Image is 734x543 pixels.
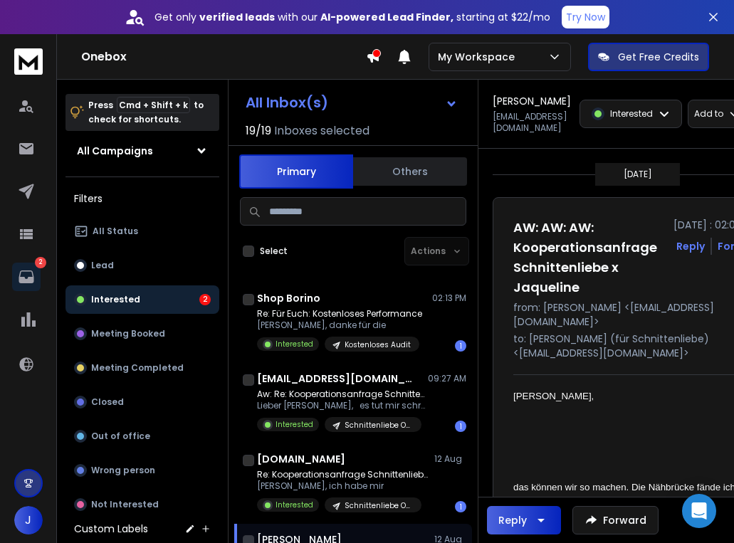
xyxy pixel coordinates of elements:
p: Re: Für Euch: Kostenloses Performance [257,308,422,320]
button: Lead [65,251,219,280]
h1: [EMAIL_ADDRESS][DOMAIN_NAME] [257,371,414,386]
p: Interested [91,294,140,305]
h1: Shop Borino [257,291,320,305]
button: Interested2 [65,285,219,314]
div: 1 [455,501,466,512]
p: 2 [35,257,46,268]
label: Select [260,246,288,257]
button: Try Now [562,6,609,28]
a: 2 [12,263,41,291]
p: Add to [694,108,723,120]
p: Aw: Re: Kooperationsanfrage Schnittenliebe x [257,389,428,400]
button: J [14,506,43,534]
p: Interested [276,419,313,430]
p: Meeting Completed [91,362,184,374]
p: My Workspace [438,50,520,64]
button: Out of office [65,422,219,450]
p: All Status [93,226,138,237]
p: Wrong person [91,465,155,476]
button: All Campaigns [65,137,219,165]
div: Reply [498,513,527,527]
p: [PERSON_NAME], danke für die [257,320,422,331]
button: Meeting Booked [65,320,219,348]
p: Lead [91,260,114,271]
h1: Onebox [81,48,366,65]
p: Out of office [91,431,150,442]
span: Cmd + Shift + k [117,97,190,113]
p: Press to check for shortcuts. [88,98,204,127]
p: [EMAIL_ADDRESS][DOMAIN_NAME] [493,111,571,134]
button: All Inbox(s) [234,88,469,117]
h1: [DOMAIN_NAME] [257,452,345,466]
p: Meeting Booked [91,328,165,339]
h1: AW: AW: AW: Kooperationsanfrage Schnittenliebe x Jaqueline [513,218,665,297]
div: Open Intercom Messenger [682,494,716,528]
div: 1 [455,421,466,432]
strong: AI-powered Lead Finder, [320,10,453,24]
button: Not Interested [65,490,219,519]
button: Others [353,156,467,187]
button: Primary [239,154,353,189]
p: 09:27 AM [428,373,466,384]
button: Reply [676,239,705,253]
p: Try Now [566,10,605,24]
button: Reply [487,506,561,534]
p: 02:13 PM [432,292,466,304]
p: Interested [276,339,313,349]
p: Closed [91,396,124,408]
button: Forward [572,506,659,534]
h1: [PERSON_NAME] [493,94,571,108]
p: Re: Kooperationsanfrage Schnittenliebe x [PERSON_NAME] [257,469,428,480]
p: Interested [610,108,653,120]
p: 12 Aug [434,453,466,465]
div: 1 [455,340,466,352]
h1: All Campaigns [77,144,153,158]
button: Wrong person [65,456,219,485]
p: Not Interested [91,499,159,510]
button: Meeting Completed [65,354,219,382]
p: Schnittenliebe Outreach (Bereits kontaktiert) [345,500,413,511]
h3: Filters [65,189,219,209]
span: 19 / 19 [246,122,271,139]
h3: Custom Labels [74,522,148,536]
div: 2 [199,294,211,305]
button: Closed [65,388,219,416]
p: Schnittenliebe Outreach (Bereits kontaktiert) [345,420,413,431]
p: Lieber [PERSON_NAME], es tut mir schrecklich [257,400,428,411]
p: [PERSON_NAME], ich habe mir [257,480,428,492]
button: All Status [65,217,219,246]
p: Get only with our starting at $22/mo [154,10,550,24]
button: Get Free Credits [588,43,709,71]
img: logo [14,48,43,75]
p: Kostenloses Audit [345,339,411,350]
strong: verified leads [199,10,275,24]
p: [DATE] [624,169,652,180]
h3: Inboxes selected [274,122,369,139]
h1: All Inbox(s) [246,95,328,110]
p: Get Free Credits [618,50,699,64]
p: Interested [276,500,313,510]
